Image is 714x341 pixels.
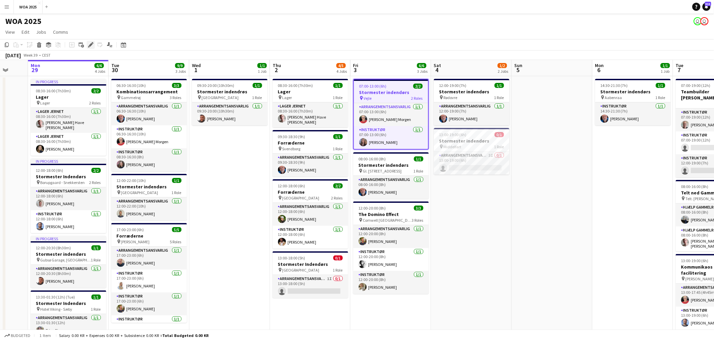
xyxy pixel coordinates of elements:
app-job-card: 08:00-16:00 (8h)1/1Stormester indendørs Gl. [STREET_ADDRESS]1 RoleArrangementsansvarlig1/108:00-1... [353,152,429,199]
span: 4/5 [336,63,346,68]
app-card-role: Lager Jernet1/108:30-16:00 (7h30m)[PERSON_NAME] Have [PERSON_NAME] [273,102,348,127]
div: In progress12:00-20:30 (8h30m)1/1Stormester indendørs Gubsø Garage, [GEOGRAPHIC_DATA]1 RoleArrang... [31,236,106,288]
span: 1 Role [333,146,343,151]
div: 1 Job [258,69,267,74]
span: Tue [111,62,119,68]
span: 3 Roles [170,95,182,100]
span: 1 [191,66,201,74]
span: 1/1 [656,83,665,88]
app-user-avatar: René Sandager [694,17,702,25]
div: 13:30-01:30 (12h) (Tue)1/1Stormester Indendørs Hotel Viking - Sæby1 RoleArrangementsansvarlig1/11... [31,290,106,337]
span: 14:30-21:30 (7h) [601,83,628,88]
span: 7 [675,66,684,74]
div: In progress [31,158,106,164]
span: 1/1 [253,83,262,88]
span: 07:00-19:00 (12h) [681,83,711,88]
span: 1 item [37,333,53,338]
h3: Forræderne [111,233,187,239]
span: Borupgaard - Snekkersten [40,180,85,185]
div: 06:30-16:30 (10h)3/3Kombinationsarrangement Gammelrøj3 RolesArrangementsansvarlig1/106:30-16:30 (... [111,79,187,171]
app-card-role: Instruktør1/117:00-23:00 (6h) [111,315,187,338]
h3: Lager [273,89,348,95]
app-job-card: 08:30-16:00 (7h30m)1/1Lager Lager1 RoleLager Jernet1/108:30-16:00 (7h30m)[PERSON_NAME] Have [PERS... [273,79,348,127]
div: 4 Jobs [337,69,347,74]
app-card-role: Instruktør1/112:00-20:00 (8h)[PERSON_NAME] [353,248,429,271]
span: 1/1 [91,294,101,300]
div: In progress [31,236,106,241]
span: 2 [272,66,281,74]
a: View [3,28,18,36]
h3: Stormester indendrøs [192,89,268,95]
span: 3 [352,66,359,74]
app-card-role: Arrangementsansvarlig1/109:30-20:00 (10h30m)[PERSON_NAME] [192,102,268,125]
app-job-card: 09:30-18:30 (9h)1/1Forræderne Svendborg1 RoleArrangementsansvarlig1/109:30-18:30 (9h)[PERSON_NAME] [273,130,348,177]
span: 13:00-19:00 (6h) [439,132,467,137]
span: Fri [353,62,359,68]
span: 4 [433,66,441,74]
span: 1/1 [333,134,343,139]
div: [DATE] [5,52,21,59]
app-job-card: 09:30-20:00 (10h30m)1/1Stormester indendrøs [GEOGRAPHIC_DATA]1 RoleArrangementsansvarlig1/109:30-... [192,79,268,125]
span: 12:00-20:00 (8h) [359,206,386,211]
span: [GEOGRAPHIC_DATA] [202,95,239,100]
app-card-role: Arrangementsansvarlig1/109:30-18:30 (9h)[PERSON_NAME] [273,154,348,177]
span: Edit [22,29,29,35]
span: 08:00-16:00 (8h) [681,184,709,189]
div: 17:00-23:00 (6h)5/5Forræderne [PERSON_NAME]5 RolesArrangementsansvarlig1/117:00-23:00 (6h)[PERSON... [111,223,187,323]
span: [GEOGRAPHIC_DATA] [121,190,158,195]
app-card-role: Instruktør1/117:00-23:00 (6h)[PERSON_NAME] [111,292,187,315]
span: 2/2 [333,183,343,188]
span: 1 Role [333,268,343,273]
span: 6/6 [94,63,104,68]
span: 13:00-19:00 (6h) [681,258,709,263]
app-card-role: Arrangementsansvarlig1I0/113:00-18:00 (5h) [273,275,348,298]
span: 0/1 [495,132,504,137]
app-job-card: 12:00-22:00 (10h)1/1Stormester indendørs [GEOGRAPHIC_DATA]1 RoleArrangementsansvarlig1/112:00-22:... [111,174,187,220]
span: 1/1 [495,83,504,88]
span: Budgeted [11,333,30,338]
span: 08:00-16:00 (8h) [359,156,386,161]
div: 07:00-13:00 (6h)2/2Stormester indendørs Vejle2 RolesArrangementsansvarlig1/107:00-13:00 (6h)[PERS... [353,79,429,150]
span: Svendborg [282,146,301,151]
h3: Stormester indendørs [595,89,671,95]
span: 1 Role [333,95,343,100]
h3: Stormester indendørs [353,162,429,168]
div: 3 Jobs [417,69,428,74]
span: 12:00-22:00 (10h) [117,178,146,183]
span: 1/1 [661,63,670,68]
app-card-role: Arrangementsansvarlig1/107:00-13:00 (6h)[PERSON_NAME] Morgen [354,103,428,126]
span: 09:30-18:30 (9h) [278,134,305,139]
a: 311 [703,3,711,11]
app-card-role: Arrangementsansvarlig1/112:00-20:30 (8h30m)[PERSON_NAME] [31,265,106,288]
span: 1 Role [494,95,504,100]
span: Sat [434,62,441,68]
app-job-card: 13:00-18:00 (5h)0/1Stormester Indendørs [GEOGRAPHIC_DATA]1 RoleArrangementsansvarlig1I0/113:00-18... [273,251,348,298]
app-card-role: Lager Jernet1/108:30-16:00 (7h30m)[PERSON_NAME] [31,133,106,156]
app-card-role: Instruktør1/107:00-13:00 (6h)[PERSON_NAME] [354,126,428,149]
h3: Stormester Indendørs [31,174,106,180]
app-job-card: In progress08:30-16:00 (7h30m)2/2Lager Lager2 RolesLager Jernet1/108:30-16:00 (7h30m)[PERSON_NAME... [31,79,106,156]
span: 2/2 [91,88,101,93]
span: 3/3 [414,206,423,211]
div: In progress [31,79,106,84]
span: 9/9 [175,63,185,68]
span: 06:30-16:30 (10h) [117,83,146,88]
span: Week 39 [22,53,39,58]
app-card-role: Instruktør1/112:00-18:00 (6h)[PERSON_NAME] [273,226,348,249]
h1: WOA 2025 [5,16,42,26]
span: 2 Roles [89,180,101,185]
app-card-role: Arrangementsansvarlig1/112:00-18:00 (6h)[PERSON_NAME] [273,203,348,226]
span: 2/2 [91,168,101,173]
app-job-card: 12:00-18:00 (6h)2/2Forræderne [GEOGRAPHIC_DATA]2 RolesArrangementsansvarlig1/112:00-18:00 (6h)[PE... [273,179,348,249]
span: 1 Role [91,257,101,262]
span: 3 Roles [412,218,423,223]
app-job-card: 12:00-19:00 (7h)1/1Stormester indendørs Rødovre1 RoleArrangementsansvarlig1/112:00-19:00 (7h)[PER... [434,79,510,125]
span: 6 [594,66,604,74]
span: Vejle [364,96,372,101]
span: 1/1 [257,63,267,68]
